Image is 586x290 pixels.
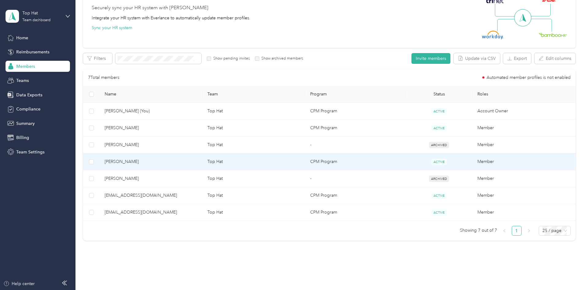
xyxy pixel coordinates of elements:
td: CPM Program [305,103,406,120]
span: ACTIVE [431,108,447,114]
li: 1 [512,226,522,236]
span: [PERSON_NAME] [105,125,198,131]
button: right [524,226,534,236]
td: Nick Hassel [100,153,202,170]
td: - [305,137,406,153]
div: Page Size [539,226,571,236]
li: Previous Page [499,226,509,236]
th: Name [100,86,202,103]
th: Program [305,86,406,103]
button: Update via CSV [454,53,500,64]
td: jasmeenfeatherson@gmail.com [100,204,202,221]
span: ACTIVE [431,125,447,131]
span: [PERSON_NAME] (You) [105,108,198,114]
button: left [499,226,509,236]
th: Status [406,86,472,103]
td: Member [472,120,575,137]
img: Line Right Down [530,19,552,32]
span: [PERSON_NAME] [105,141,198,148]
td: Nick Robledo [100,170,202,187]
p: 7 Total members [88,74,119,81]
td: Member [472,137,575,153]
span: Home [16,35,28,41]
span: Summary [16,120,35,127]
td: Member [472,170,575,187]
td: Top Hat [202,120,305,137]
span: Billing [16,134,29,141]
td: - [305,170,406,187]
button: Filters [83,53,112,64]
td: Top Hat [202,103,305,120]
td: Member [472,153,575,170]
th: Roles [472,86,575,103]
button: Invite members [411,53,450,64]
button: Export [503,53,531,64]
span: Teams [16,77,29,84]
th: Team [202,86,305,103]
iframe: Everlance-gr Chat Button Frame [552,256,586,290]
td: Member [472,187,575,204]
span: 25 / page [542,226,567,235]
span: Reimbursements [16,49,49,55]
button: Edit columns [534,53,576,64]
td: Danny Barkho (You) [100,103,202,120]
td: Doug Mackay [100,137,202,153]
span: Automated member profiles is not enabled [487,75,571,80]
span: [EMAIL_ADDRESS][DOMAIN_NAME] [105,209,198,216]
span: ARCHIVED [429,142,449,148]
span: Compliance [16,106,40,112]
td: Top Hat [202,170,305,187]
span: [PERSON_NAME] [105,175,198,182]
span: [EMAIL_ADDRESS][DOMAIN_NAME] [105,192,198,199]
label: Show archived members [259,56,303,61]
div: Securely sync your HR system with [PERSON_NAME] [92,4,208,12]
div: Team dashboard [22,18,51,22]
span: ACTIVE [431,209,447,216]
img: BambooHR [539,33,567,37]
span: Name [105,91,198,97]
td: Account Owner [472,103,575,120]
td: Top Hat [202,204,305,221]
td: CPM Program [305,153,406,170]
img: Workday [482,31,503,39]
span: Team Settings [16,149,44,155]
div: Integrate your HR system with Everlance to automatically update member profiles. [92,15,250,21]
span: right [527,229,531,233]
td: Member [472,204,575,221]
td: Top Hat [202,187,305,204]
td: yaff@cali-lotus.com [100,187,202,204]
span: [PERSON_NAME] [105,158,198,165]
span: ACTIVE [431,192,447,199]
td: Top Hat [202,153,305,170]
span: left [503,229,506,233]
td: CPM Program [305,120,406,137]
span: ACTIVE [431,159,447,165]
label: Show pending invites [211,56,250,61]
td: Top Hat [202,137,305,153]
button: Help center [3,280,35,287]
a: 1 [512,226,521,235]
span: ARCHIVED [429,176,449,182]
span: Data Exports [16,92,42,98]
div: Top Hat [22,10,61,16]
button: Sync your HR system [92,25,132,31]
li: Next Page [524,226,534,236]
span: Showing 7 out of 7 [460,226,497,235]
img: Line Left Down [497,19,519,31]
img: Line Right Up [529,4,551,17]
td: CPM Program [305,204,406,221]
img: Line Left Up [495,4,516,17]
span: Members [16,63,35,70]
td: Luis Mejia [100,120,202,137]
td: CPM Program [305,187,406,204]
